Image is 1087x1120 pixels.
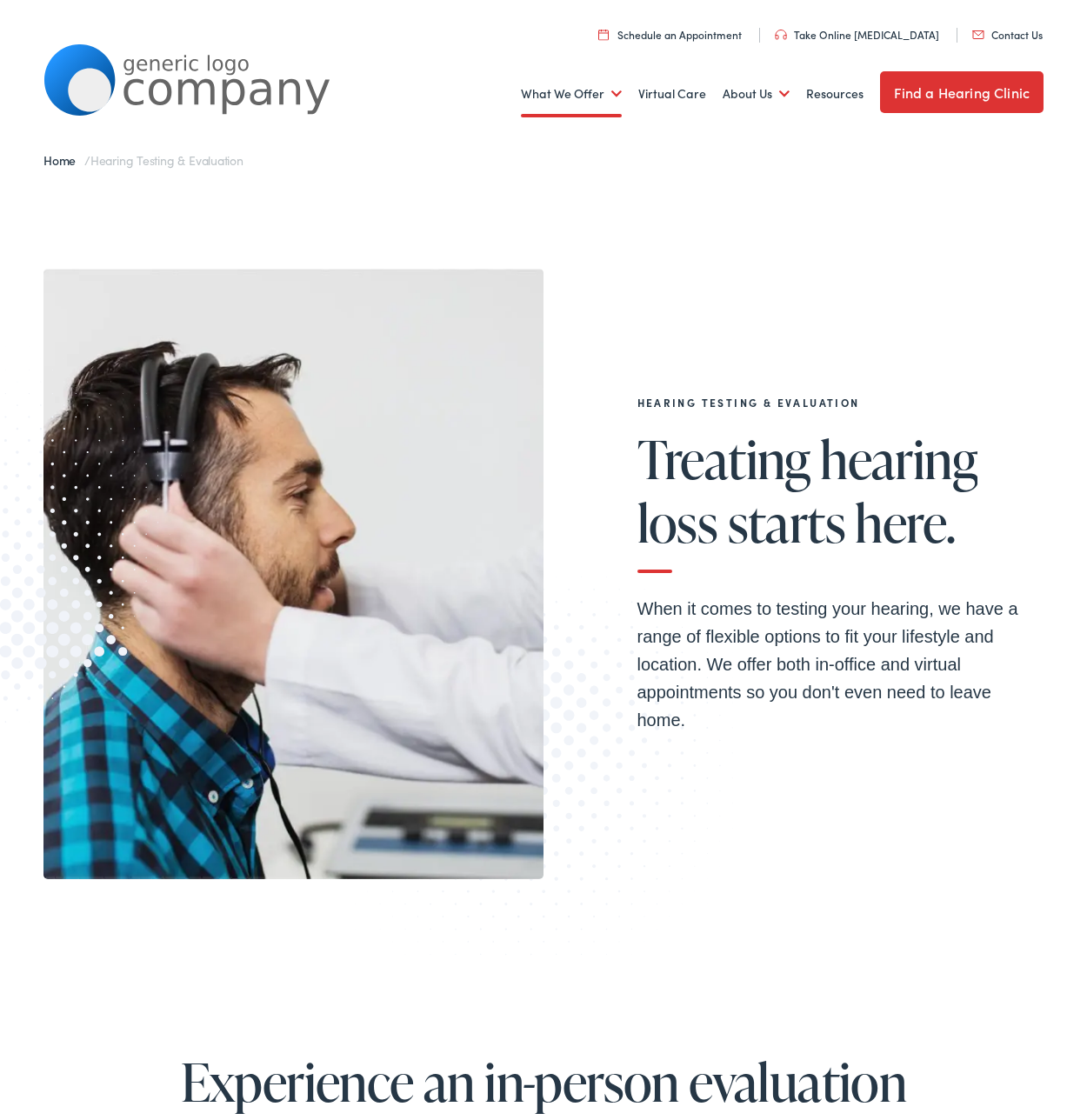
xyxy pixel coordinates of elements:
[598,29,609,40] img: utility icon
[806,62,864,126] a: Resources
[638,62,706,126] a: Virtual Care
[90,151,243,169] span: Hearing Testing & Evaluation
[43,151,84,169] a: Home
[637,397,1044,409] h2: Hearing Testing & Evaluation
[637,494,718,551] span: loss
[728,494,845,551] span: starts
[637,595,1044,734] p: When it comes to testing your hearing, we have a range of flexible options to fit your lifestyle ...
[775,30,787,40] img: utility icon
[820,430,977,488] span: hearing
[723,62,790,126] a: About Us
[343,574,744,986] img: Bottom portion of a graphic image with a halftone pattern, adding to the site's aesthetic appeal.
[880,71,1044,113] a: Find a Hearing Clinic
[972,27,1043,42] a: Contact Us
[521,62,622,126] a: What We Offer
[855,494,955,551] span: here.
[775,27,939,42] a: Take Online [MEDICAL_DATA]
[972,30,984,39] img: utility icon
[637,430,810,488] span: Treating
[43,151,243,169] span: /
[598,27,742,42] a: Schedule an Appointment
